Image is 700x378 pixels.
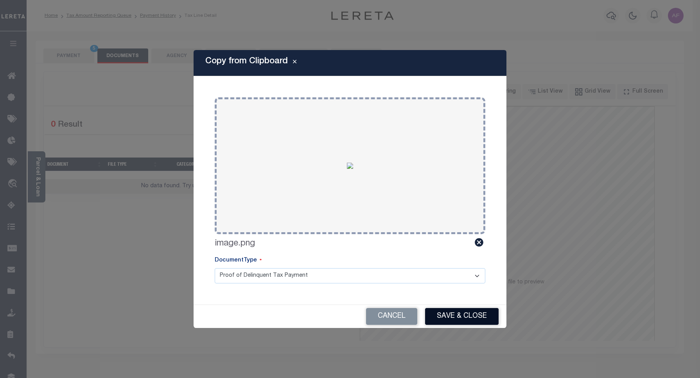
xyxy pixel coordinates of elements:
[425,308,499,325] button: Save & Close
[288,58,302,68] button: Close
[215,256,262,265] label: DocumentType
[215,237,255,250] label: image.png
[347,163,353,169] img: bac4f323-13d4-4e76-90f7-c76fd739616e
[205,56,288,66] h5: Copy from Clipboard
[366,308,417,325] button: Cancel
